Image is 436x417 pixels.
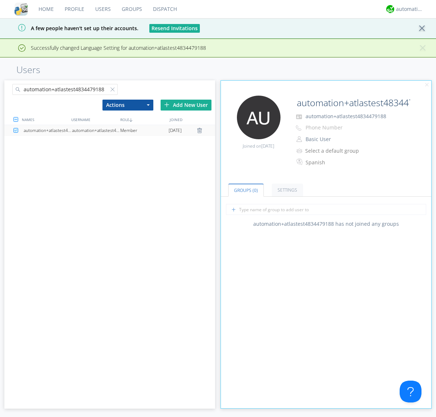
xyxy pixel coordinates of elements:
[228,184,264,197] a: Groups (0)
[243,143,274,149] span: Joined on
[4,125,215,136] a: automation+atlastest4834479188automation+atlastest4834479188Member[DATE]
[294,96,411,110] input: Name
[296,146,303,156] img: icon-alert-users-thin-outline.svg
[296,136,302,142] img: person-outline.svg
[306,159,366,166] div: Spanish
[168,114,217,125] div: JOINED
[118,114,167,125] div: ROLE
[69,114,118,125] div: USERNAME
[12,84,118,95] input: Search users
[15,3,28,16] img: cddb5a64eb264b2086981ab96f4c1ba7
[149,24,200,33] button: Resend Invitations
[272,184,303,196] a: Settings
[296,125,302,131] img: phone-outline.svg
[24,125,72,136] div: automation+atlastest4834479188
[120,125,169,136] div: Member
[303,134,376,144] button: Basic User
[305,147,366,155] div: Select a default group
[386,5,394,13] img: d2d01cd9b4174d08988066c6d424eccd
[400,381,421,402] iframe: Toggle Customer Support
[424,83,429,88] img: cancel.svg
[5,25,138,32] span: A few people haven't set up their accounts.
[72,125,120,136] div: automation+atlastest4834479188
[20,114,69,125] div: NAMES
[5,44,206,51] span: Successfully changed Language Setting for automation+atlastest4834479188
[102,100,153,111] button: Actions
[221,220,432,228] div: automation+atlastest4834479188 has not joined any groups
[306,113,386,120] span: automation+atlastest4834479188
[296,157,304,166] img: In groups with Translation enabled, this user's messages will be automatically translated to and ...
[261,143,274,149] span: [DATE]
[396,5,423,13] div: automation+atlas
[161,100,211,111] div: Add New User
[169,125,182,136] span: [DATE]
[164,102,169,107] img: plus.svg
[237,96,280,139] img: 373638.png
[226,204,426,215] input: Type name of group to add user to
